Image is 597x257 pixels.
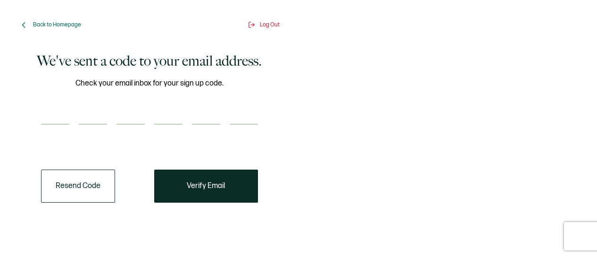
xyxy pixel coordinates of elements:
span: Check your email inbox for your sign up code. [75,77,224,89]
button: Resend Code [41,170,115,203]
h1: We've sent a code to your email address. [37,51,262,70]
span: Back to Homepage [33,21,81,28]
span: Verify Email [187,182,225,190]
span: Log Out [260,21,280,28]
button: Verify Email [154,170,258,203]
